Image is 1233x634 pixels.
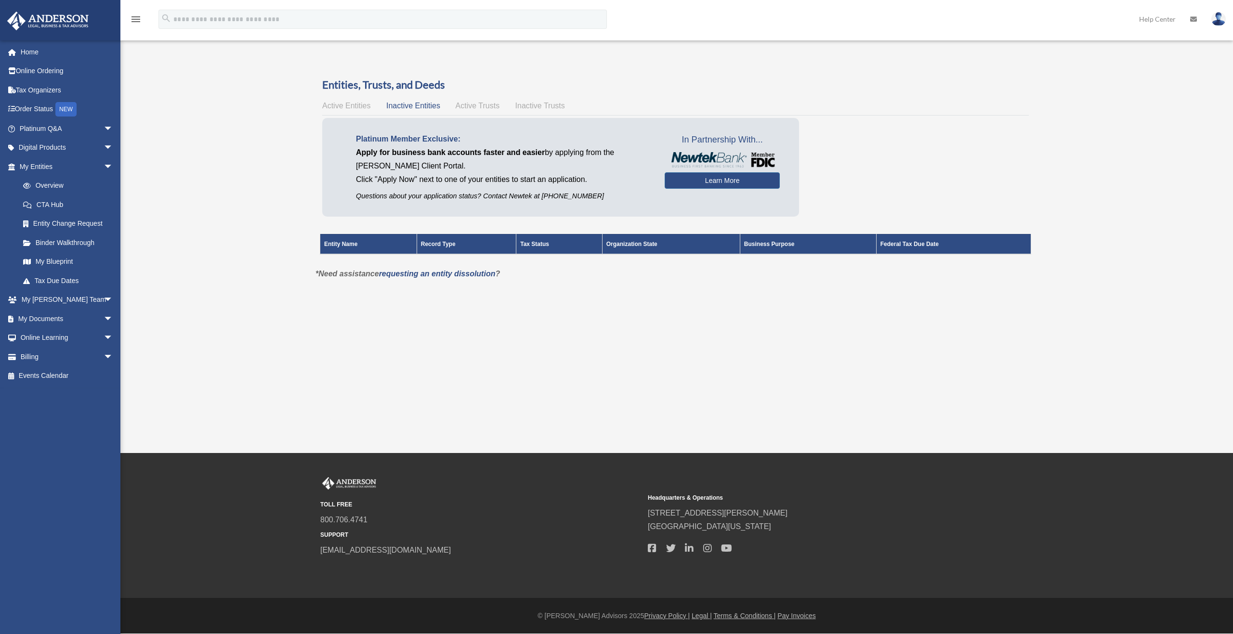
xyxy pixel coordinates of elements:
[7,62,128,81] a: Online Ordering
[104,328,123,348] span: arrow_drop_down
[120,610,1233,622] div: © [PERSON_NAME] Advisors 2025
[777,612,815,620] a: Pay Invoices
[386,102,440,110] span: Inactive Entities
[13,195,123,214] a: CTA Hub
[13,214,123,233] a: Entity Change Request
[7,328,128,348] a: Online Learningarrow_drop_down
[320,516,367,524] a: 800.706.4741
[356,146,650,173] p: by applying from the [PERSON_NAME] Client Portal.
[515,102,565,110] span: Inactive Trusts
[104,347,123,367] span: arrow_drop_down
[320,234,417,254] th: Entity Name
[7,290,128,310] a: My [PERSON_NAME] Teamarrow_drop_down
[7,42,128,62] a: Home
[13,252,123,272] a: My Blueprint
[104,138,123,158] span: arrow_drop_down
[320,530,641,540] small: SUPPORT
[161,13,171,24] i: search
[602,234,740,254] th: Organization State
[7,347,128,366] a: Billingarrow_drop_down
[104,157,123,177] span: arrow_drop_down
[417,234,516,254] th: Record Type
[379,270,496,278] a: requesting an entity dissolution
[320,477,378,490] img: Anderson Advisors Platinum Portal
[7,366,128,386] a: Events Calendar
[320,546,451,554] a: [EMAIL_ADDRESS][DOMAIN_NAME]
[740,234,876,254] th: Business Purpose
[104,119,123,139] span: arrow_drop_down
[714,612,776,620] a: Terms & Conditions |
[130,13,142,25] i: menu
[648,493,969,503] small: Headquarters & Operations
[648,522,771,530] a: [GEOGRAPHIC_DATA][US_STATE]
[13,271,123,290] a: Tax Due Dates
[13,233,123,252] a: Binder Walkthrough
[7,119,128,138] a: Platinum Q&Aarrow_drop_down
[516,234,603,254] th: Tax Status
[1211,12,1226,26] img: User Pic
[7,138,128,157] a: Digital Productsarrow_drop_down
[130,17,142,25] a: menu
[322,78,1029,92] h3: Entities, Trusts, and Deeds
[55,102,77,116] div: NEW
[315,270,500,278] em: *Need assistance ?
[665,132,780,148] span: In Partnership With...
[13,176,118,195] a: Overview
[665,172,780,189] a: Learn More
[320,500,641,510] small: TOLL FREE
[456,102,500,110] span: Active Trusts
[648,509,787,517] a: [STREET_ADDRESS][PERSON_NAME]
[356,132,650,146] p: Platinum Member Exclusive:
[4,12,92,30] img: Anderson Advisors Platinum Portal
[692,612,712,620] a: Legal |
[356,148,545,156] span: Apply for business bank accounts faster and easier
[7,80,128,100] a: Tax Organizers
[7,309,128,328] a: My Documentsarrow_drop_down
[876,234,1031,254] th: Federal Tax Due Date
[7,100,128,119] a: Order StatusNEW
[644,612,690,620] a: Privacy Policy |
[322,102,370,110] span: Active Entities
[356,173,650,186] p: Click "Apply Now" next to one of your entities to start an application.
[669,152,775,168] img: NewtekBankLogoSM.png
[104,309,123,329] span: arrow_drop_down
[104,290,123,310] span: arrow_drop_down
[7,157,123,176] a: My Entitiesarrow_drop_down
[356,190,650,202] p: Questions about your application status? Contact Newtek at [PHONE_NUMBER]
